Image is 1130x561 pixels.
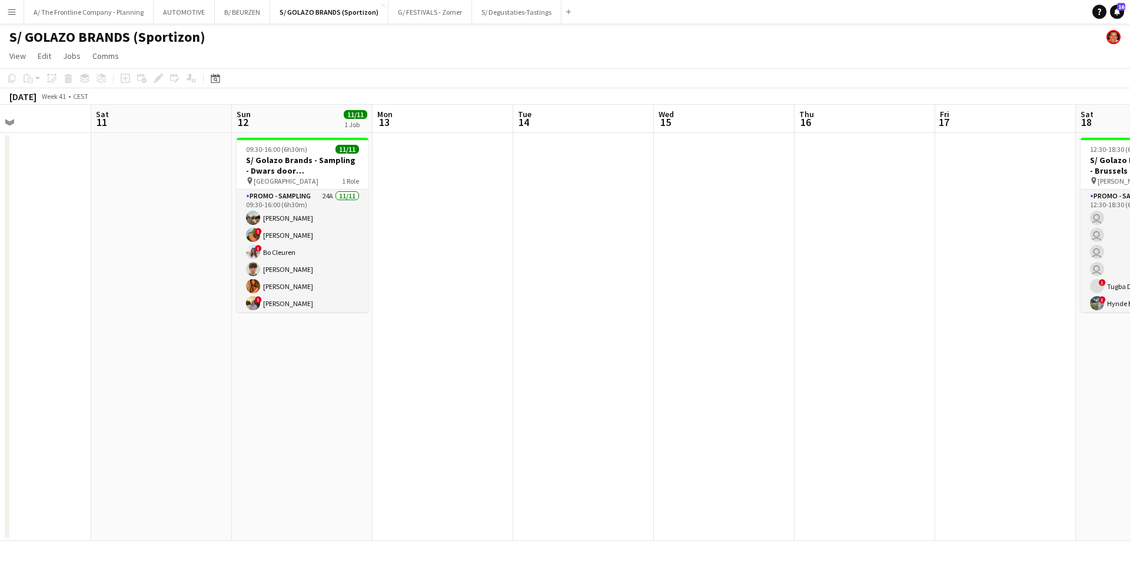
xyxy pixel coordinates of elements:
app-user-avatar: Peter Desart [1106,30,1121,44]
button: A/ The Frontline Company - Planning [24,1,154,24]
span: Edit [38,51,51,61]
span: Jobs [63,51,81,61]
div: CEST [73,92,88,101]
a: View [5,48,31,64]
span: Comms [92,51,119,61]
a: 16 [1110,5,1124,19]
a: Jobs [58,48,85,64]
button: B/ BEURZEN [215,1,270,24]
button: G/ FESTIVALS - Zomer [388,1,472,24]
span: View [9,51,26,61]
button: S/ Degustaties-Tastings [472,1,561,24]
div: [DATE] [9,91,36,102]
span: 16 [1117,3,1125,11]
button: S/ GOLAZO BRANDS (Sportizon) [270,1,388,24]
a: Comms [88,48,124,64]
h1: S/ GOLAZO BRANDS (Sportizon) [9,28,205,46]
a: Edit [33,48,56,64]
button: AUTOMOTIVE [154,1,215,24]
